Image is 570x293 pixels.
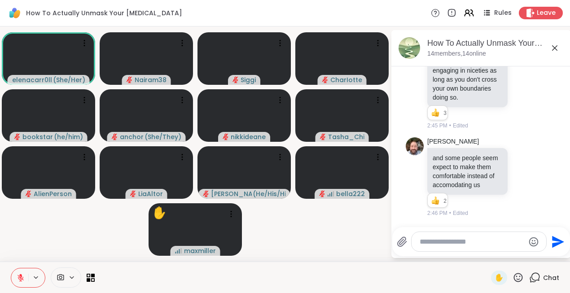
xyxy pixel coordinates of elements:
span: audio-muted [232,77,239,83]
span: maxmiller [184,246,216,255]
span: nikkideane [231,132,266,141]
img: How To Actually Unmask Your Autism, Sep 11 [399,37,420,59]
span: ( he/him ) [54,132,83,141]
div: Reaction list [428,193,443,208]
img: https://sharewell-space-live.sfo3.digitaloceanspaces.com/user-generated/3d855412-782e-477c-9099-c... [406,137,424,155]
span: Edited [453,209,468,217]
button: Reactions: like [430,197,440,204]
span: audio-muted [26,191,32,197]
div: Reaction list [428,106,443,120]
span: Siggi [241,75,256,84]
div: How To Actually Unmask Your [MEDICAL_DATA], [DATE] [427,38,564,49]
div: ✋ [152,204,167,222]
span: anchor [120,132,144,141]
span: Edited [453,122,468,130]
p: 14 members, 14 online [427,49,486,58]
span: 2 [443,197,447,205]
span: audio-muted [112,134,118,140]
span: audio-muted [127,77,133,83]
span: Tasha_Chi [328,132,364,141]
span: ✋ [495,272,504,283]
span: audio-muted [223,134,229,140]
span: Nairam38 [135,75,167,84]
span: audio-muted [203,191,209,197]
span: ( She/Her ) [53,75,85,84]
span: 3 [443,109,447,117]
span: AlienPerson [34,189,72,198]
span: 2:45 PM [427,122,447,130]
textarea: Type your message [420,237,524,246]
span: audio-muted [130,191,136,197]
button: Emoji picker [528,236,539,247]
span: 2:46 PM [427,209,447,217]
span: LiaAltor [138,189,163,198]
span: elenacarr0ll [12,75,52,84]
button: Send [547,232,567,252]
span: CharIotte [330,75,362,84]
a: [PERSON_NAME] [427,137,479,146]
img: ShareWell Logomark [7,5,22,21]
span: • [449,122,451,130]
span: bookstar [22,132,53,141]
span: audio-muted [320,134,326,140]
span: Chat [543,273,559,282]
span: Leave [537,9,556,17]
span: How To Actually Unmask Your [MEDICAL_DATA] [26,9,182,17]
span: • [449,209,451,217]
span: audio-muted [14,134,21,140]
span: audio-muted [319,191,325,197]
span: Rules [494,9,512,17]
span: bella222 [336,189,365,198]
span: ( He/His/Him ) [253,189,285,198]
span: [PERSON_NAME] [211,189,252,198]
span: audio-muted [322,77,329,83]
span: ( She/They ) [145,132,181,141]
button: Reactions: like [430,109,440,117]
p: and some people seem expect to make them comfortable instead of accomodating us [433,153,502,189]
